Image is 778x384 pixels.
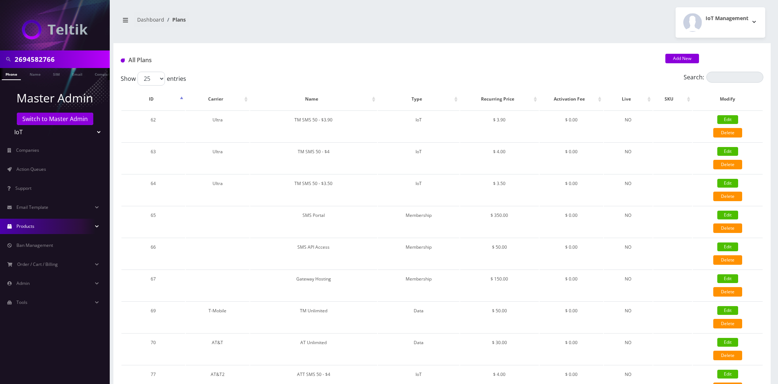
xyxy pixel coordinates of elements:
[713,192,742,201] a: Delete
[540,174,603,205] td: $ 0.00
[713,255,742,265] a: Delete
[460,206,539,237] td: $ 350.00
[604,333,653,364] td: NO
[604,142,653,173] td: NO
[717,370,738,379] a: Edit
[186,301,249,332] td: T-Mobile
[91,68,116,79] a: Company
[540,238,603,269] td: $ 0.00
[706,72,763,83] input: Search:
[17,261,58,267] span: Order / Cart / Billing
[713,223,742,233] a: Delete
[460,270,539,301] td: $ 150.00
[684,72,763,83] label: Search:
[137,16,164,23] a: Dashboard
[250,238,377,269] td: SMS API Access
[16,166,46,172] span: Action Queues
[717,147,738,156] a: Edit
[604,301,653,332] td: NO
[604,270,653,301] td: NO
[16,147,39,153] span: Companies
[717,242,738,251] a: Edit
[717,211,738,219] a: Edit
[717,274,738,283] a: Edit
[68,68,86,79] a: Email
[378,333,459,364] td: Data
[460,89,539,110] th: Recurring Price: activate to sort column ascending
[378,89,459,110] th: Type: activate to sort column ascending
[717,306,738,315] a: Edit
[15,52,108,66] input: Search in Company
[250,142,377,173] td: TM SMS 50 - $4
[121,110,185,142] td: 62
[378,301,459,332] td: Data
[121,301,185,332] td: 69
[713,319,742,328] a: Delete
[460,333,539,364] td: $ 30.00
[604,89,653,110] th: Live: activate to sort column ascending
[121,72,186,86] label: Show entries
[119,12,437,33] nav: breadcrumb
[121,270,185,301] td: 67
[378,238,459,269] td: Membership
[16,299,27,305] span: Tools
[121,238,185,269] td: 66
[250,89,377,110] th: Name: activate to sort column ascending
[26,68,44,79] a: Name
[186,333,249,364] td: AT&T
[121,174,185,205] td: 64
[713,128,742,138] a: Delete
[378,174,459,205] td: IoT
[653,89,692,110] th: SKU: activate to sort column ascending
[604,206,653,237] td: NO
[460,174,539,205] td: $ 3.50
[717,338,738,347] a: Edit
[540,270,603,301] td: $ 0.00
[540,301,603,332] td: $ 0.00
[540,333,603,364] td: $ 0.00
[16,280,30,286] span: Admin
[186,89,249,110] th: Carrier: activate to sort column ascending
[460,301,539,332] td: $ 50.00
[460,110,539,142] td: $ 3.90
[378,206,459,237] td: Membership
[713,160,742,169] a: Delete
[121,333,185,364] td: 70
[250,301,377,332] td: TM Unlimited
[121,89,185,110] th: ID: activate to sort column descending
[250,174,377,205] td: TM SMS 50 - $3.50
[16,204,48,210] span: Email Template
[717,115,738,124] a: Edit
[17,113,93,125] a: Switch to Master Admin
[250,333,377,364] td: AT Unlimited
[604,110,653,142] td: NO
[121,142,185,173] td: 63
[16,223,34,229] span: Products
[138,72,165,86] select: Showentries
[717,179,738,188] a: Edit
[16,242,53,248] span: Ban Management
[460,142,539,173] td: $ 4.00
[540,142,603,173] td: $ 0.00
[186,110,249,142] td: Ultra
[186,142,249,173] td: Ultra
[693,89,763,110] th: Modify
[186,174,249,205] td: Ultra
[378,110,459,142] td: IoT
[250,110,377,142] td: TM SMS 50 - $3.90
[665,54,699,63] a: Add New
[706,15,748,22] h2: IoT Management
[378,270,459,301] td: Membership
[164,16,186,23] li: Plans
[15,185,31,191] span: Support
[378,142,459,173] td: IoT
[250,270,377,301] td: Gateway Hosting
[713,351,742,360] a: Delete
[540,206,603,237] td: $ 0.00
[49,68,63,79] a: SIM
[460,238,539,269] td: $ 50.00
[540,110,603,142] td: $ 0.00
[121,57,654,64] h1: All Plans
[540,89,603,110] th: Activation Fee: activate to sort column ascending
